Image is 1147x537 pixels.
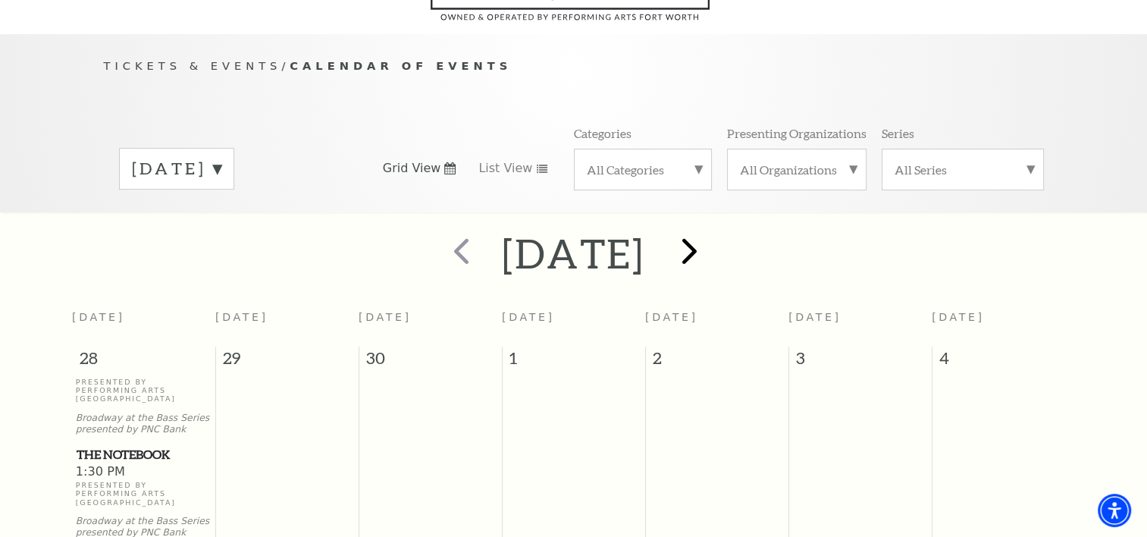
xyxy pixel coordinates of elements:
[104,57,1044,76] p: /
[132,157,221,181] label: [DATE]
[646,347,788,377] span: 2
[290,59,512,72] span: Calendar of Events
[740,162,854,177] label: All Organizations
[882,125,914,141] p: Series
[76,445,212,464] a: The Notebook
[574,125,631,141] p: Categories
[660,227,715,281] button: next
[76,378,212,404] p: Presented By Performing Arts [GEOGRAPHIC_DATA]
[76,481,212,507] p: Presented By Performing Arts [GEOGRAPHIC_DATA]
[502,229,645,278] h2: [DATE]
[215,311,268,323] span: [DATE]
[72,311,125,323] span: [DATE]
[895,162,1031,177] label: All Series
[788,311,841,323] span: [DATE]
[359,311,412,323] span: [DATE]
[932,311,985,323] span: [DATE]
[727,125,867,141] p: Presenting Organizations
[76,464,212,481] span: 1:30 PM
[645,311,698,323] span: [DATE]
[932,347,1076,377] span: 4
[76,413,212,435] p: Broadway at the Bass Series presented by PNC Bank
[478,160,532,177] span: List View
[359,347,502,377] span: 30
[72,347,215,377] span: 28
[789,347,932,377] span: 3
[216,347,359,377] span: 29
[104,59,282,72] span: Tickets & Events
[77,445,211,464] span: The Notebook
[502,311,555,323] span: [DATE]
[587,162,699,177] label: All Categories
[503,347,645,377] span: 1
[432,227,487,281] button: prev
[383,160,441,177] span: Grid View
[1098,494,1131,527] div: Accessibility Menu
